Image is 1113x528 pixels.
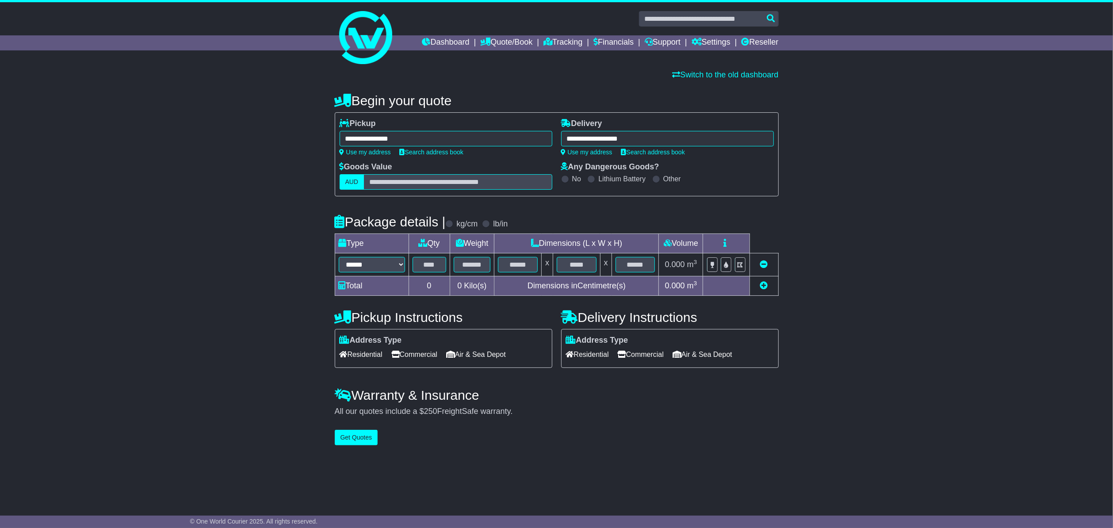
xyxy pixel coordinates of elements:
[543,35,582,50] a: Tracking
[593,35,634,50] a: Financials
[340,348,382,361] span: Residential
[340,119,376,129] label: Pickup
[422,35,470,50] a: Dashboard
[450,234,494,253] td: Weight
[391,348,437,361] span: Commercial
[457,281,462,290] span: 0
[335,430,378,445] button: Get Quotes
[659,234,703,253] td: Volume
[694,259,697,265] sup: 3
[673,348,732,361] span: Air & Sea Depot
[493,219,508,229] label: lb/in
[494,276,659,296] td: Dimensions in Centimetre(s)
[340,336,402,345] label: Address Type
[450,276,494,296] td: Kilo(s)
[424,407,437,416] span: 250
[618,348,664,361] span: Commercial
[561,119,602,129] label: Delivery
[687,281,697,290] span: m
[400,149,463,156] a: Search address book
[561,162,659,172] label: Any Dangerous Goods?
[621,149,685,156] a: Search address book
[645,35,681,50] a: Support
[692,35,731,50] a: Settings
[566,336,628,345] label: Address Type
[335,93,779,108] h4: Begin your quote
[335,407,779,417] div: All our quotes include a $ FreightSafe warranty.
[760,281,768,290] a: Add new item
[598,175,646,183] label: Lithium Battery
[566,348,609,361] span: Residential
[340,149,391,156] a: Use my address
[340,162,392,172] label: Goods Value
[665,260,685,269] span: 0.000
[335,388,779,402] h4: Warranty & Insurance
[190,518,318,525] span: © One World Courier 2025. All rights reserved.
[672,70,778,79] a: Switch to the old dashboard
[687,260,697,269] span: m
[572,175,581,183] label: No
[446,348,506,361] span: Air & Sea Depot
[694,280,697,287] sup: 3
[480,35,532,50] a: Quote/Book
[340,174,364,190] label: AUD
[335,276,409,296] td: Total
[335,310,552,325] h4: Pickup Instructions
[335,234,409,253] td: Type
[494,234,659,253] td: Dimensions (L x W x H)
[561,310,779,325] h4: Delivery Instructions
[741,35,778,50] a: Reseller
[561,149,612,156] a: Use my address
[542,253,553,276] td: x
[600,253,612,276] td: x
[456,219,478,229] label: kg/cm
[335,214,446,229] h4: Package details |
[409,276,450,296] td: 0
[663,175,681,183] label: Other
[665,281,685,290] span: 0.000
[409,234,450,253] td: Qty
[760,260,768,269] a: Remove this item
